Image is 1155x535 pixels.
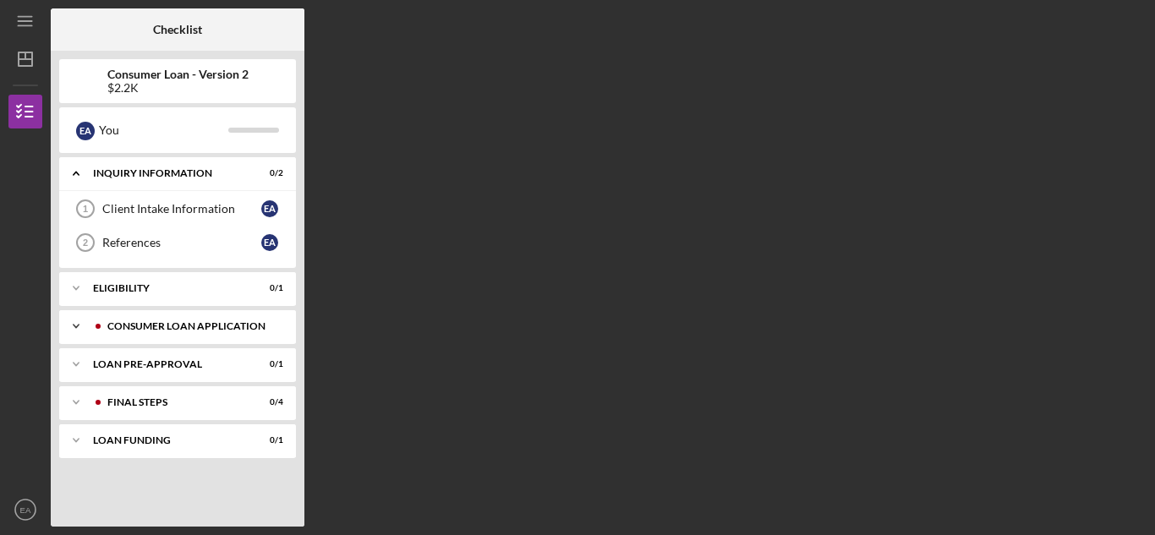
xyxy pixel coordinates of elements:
b: Consumer Loan - Version 2 [107,68,249,81]
tspan: 2 [83,237,88,248]
a: 1Client Intake InformationEA [68,192,287,226]
div: E A [261,234,278,251]
div: 0 / 2 [253,168,283,178]
b: Checklist [153,23,202,36]
div: 0 / 1 [253,435,283,445]
div: Eligibility [93,283,241,293]
div: FINAL STEPS [107,397,241,407]
div: Loan Funding [93,435,241,445]
button: EA [8,493,42,527]
div: Consumer Loan Application [107,321,275,331]
div: $2.2K [107,81,249,95]
text: EA [20,505,31,515]
a: 2ReferencesEA [68,226,287,259]
div: References [102,236,261,249]
div: 0 / 4 [253,397,283,407]
div: Loan Pre-Approval [93,359,241,369]
div: Inquiry Information [93,168,241,178]
div: 0 / 1 [253,359,283,369]
div: Client Intake Information [102,202,261,216]
tspan: 1 [83,204,88,214]
div: You [99,116,228,145]
div: 0 / 1 [253,283,283,293]
div: E A [76,122,95,140]
div: E A [261,200,278,217]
